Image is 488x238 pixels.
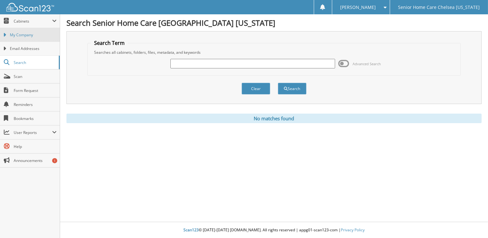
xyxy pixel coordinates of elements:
[340,5,376,9] span: [PERSON_NAME]
[398,5,480,9] span: Senior Home Care Chelsea [US_STATE]
[14,60,56,65] span: Search
[183,227,199,233] span: Scan123
[91,39,128,46] legend: Search Term
[14,158,57,163] span: Announcements
[52,158,57,163] div: 1
[10,32,57,38] span: My Company
[14,102,57,107] span: Reminders
[14,116,57,121] span: Bookmarks
[341,227,365,233] a: Privacy Policy
[10,46,57,52] span: Email Addresses
[14,88,57,93] span: Form Request
[14,74,57,79] span: Scan
[14,144,57,149] span: Help
[456,207,488,238] iframe: Chat Widget
[91,50,457,55] div: Searches all cabinets, folders, files, metadata, and keywords
[66,114,482,123] div: No matches found
[66,17,482,28] h1: Search Senior Home Care [GEOGRAPHIC_DATA] [US_STATE]
[242,83,270,94] button: Clear
[278,83,306,94] button: Search
[353,61,381,66] span: Advanced Search
[14,130,52,135] span: User Reports
[6,3,54,11] img: scan123-logo-white.svg
[14,18,52,24] span: Cabinets
[60,222,488,238] div: © [DATE]-[DATE] [DOMAIN_NAME]. All rights reserved | appg01-scan123-com |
